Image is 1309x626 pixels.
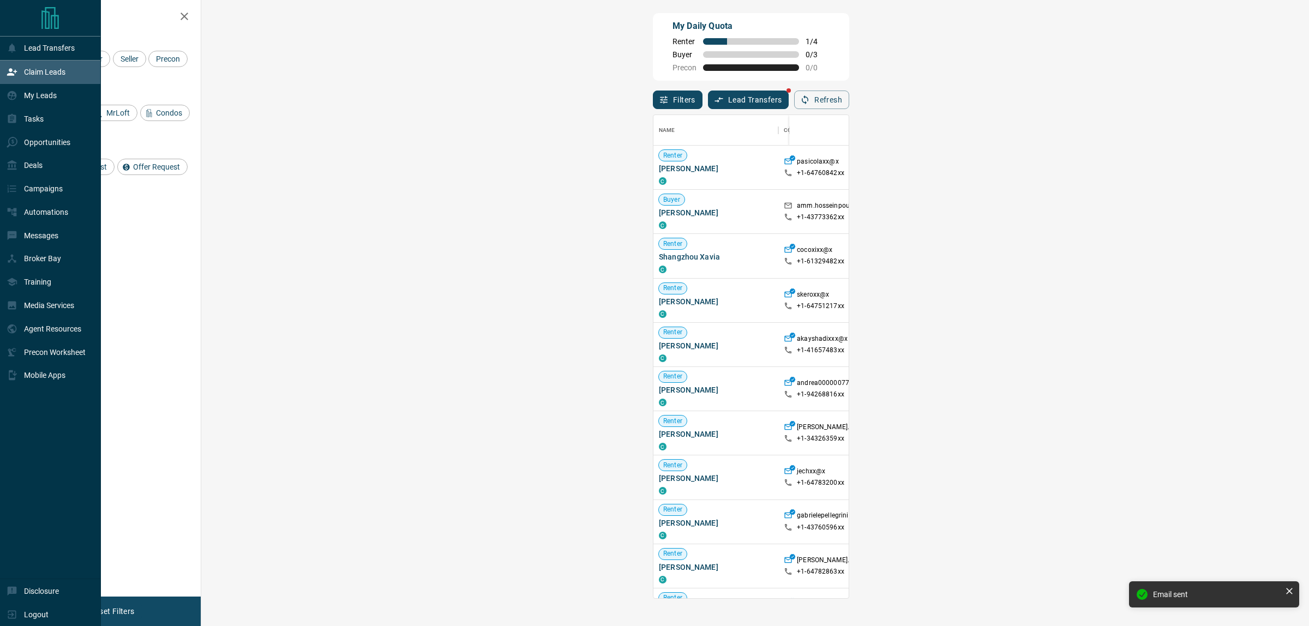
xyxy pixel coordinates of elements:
[659,163,773,174] span: [PERSON_NAME]
[672,37,696,46] span: Renter
[708,91,789,109] button: Lead Transfers
[672,63,696,72] span: Precon
[659,517,773,528] span: [PERSON_NAME]
[659,505,687,514] span: Renter
[659,207,773,218] span: [PERSON_NAME]
[797,168,844,178] p: +1- 64760842xx
[659,177,666,185] div: condos.ca
[117,55,142,63] span: Seller
[806,50,830,59] span: 0 / 3
[659,429,773,440] span: [PERSON_NAME]
[148,51,188,67] div: Precon
[797,556,890,567] p: [PERSON_NAME].harris20xx@x
[797,523,844,532] p: +1- 43760596xx
[659,221,666,229] div: condos.ca
[659,576,666,583] div: condos.ca
[659,487,666,495] div: condos.ca
[659,115,675,146] div: Name
[152,55,184,63] span: Precon
[653,91,702,109] button: Filters
[129,162,184,171] span: Offer Request
[659,562,773,573] span: [PERSON_NAME]
[797,157,839,168] p: pasicolaxx@x
[35,11,190,24] h2: Filters
[91,105,137,121] div: MrLoft
[659,354,666,362] div: condos.ca
[797,434,844,443] p: +1- 34326359xx
[659,593,687,603] span: Renter
[659,195,684,204] span: Buyer
[659,328,687,337] span: Renter
[797,478,844,487] p: +1- 64783200xx
[659,443,666,450] div: condos.ca
[659,266,666,273] div: condos.ca
[797,390,844,399] p: +1- 94268816xx
[659,284,687,293] span: Renter
[659,151,687,160] span: Renter
[140,105,190,121] div: Condos
[152,109,186,117] span: Condos
[653,115,778,146] div: Name
[659,239,687,249] span: Renter
[83,602,141,621] button: Reset Filters
[659,417,687,426] span: Renter
[103,109,134,117] span: MrLoft
[659,340,773,351] span: [PERSON_NAME]
[797,201,887,213] p: amm.hosseinpour+condxx@x
[797,423,885,434] p: [PERSON_NAME].hunterxx@x
[659,251,773,262] span: Shangzhou Xavia
[659,384,773,395] span: [PERSON_NAME]
[794,91,849,109] button: Refresh
[806,37,830,46] span: 1 / 4
[659,310,666,318] div: condos.ca
[797,245,832,257] p: cocoxixx@x
[797,467,825,478] p: jechxx@x
[797,346,844,355] p: +1- 41657483xx
[659,549,687,558] span: Renter
[797,567,844,576] p: +1- 64782863xx
[797,334,848,346] p: akayshadixxx@x
[1153,590,1281,599] div: Email sent
[672,50,696,59] span: Buyer
[806,63,830,72] span: 0 / 0
[672,20,830,33] p: My Daily Quota
[797,213,844,222] p: +1- 43773362xx
[659,372,687,381] span: Renter
[659,296,773,307] span: [PERSON_NAME]
[797,302,844,311] p: +1- 64751217xx
[113,51,146,67] div: Seller
[117,159,188,175] div: Offer Request
[659,532,666,539] div: condos.ca
[659,473,773,484] span: [PERSON_NAME]
[659,399,666,406] div: condos.ca
[797,378,873,390] p: andrea0000007777xx@x
[797,257,844,266] p: +1- 61329482xx
[797,290,829,302] p: skeroxx@x
[797,511,864,522] p: gabrielepellegrinixx@x
[659,461,687,470] span: Renter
